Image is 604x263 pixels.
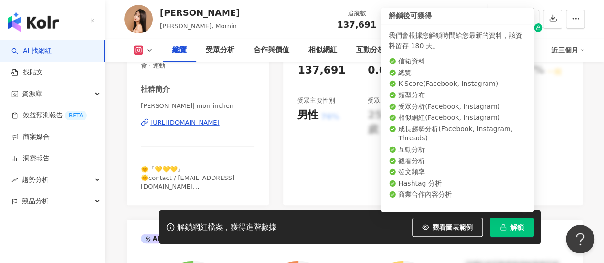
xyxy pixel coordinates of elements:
div: 互動分析 [356,44,385,56]
li: 信箱資料 [389,57,526,66]
li: 類型分布 [389,91,526,100]
div: 相似網紅 [308,44,337,56]
li: 商業合作內容分析 [389,190,526,200]
span: [PERSON_NAME]| morninchen [141,102,254,110]
button: 解鎖 [490,218,534,237]
a: searchAI 找網紅 [11,46,52,56]
li: 觀看分析 [389,157,526,166]
span: 🌞『💛💛💛』 🌞contact / [EMAIL_ADDRESS][DOMAIN_NAME] 🌞Facebook [141,166,234,199]
li: 成長趨勢分析 ( Facebook, Instagram, Threads ) [389,125,526,143]
li: 互動分析 [389,145,526,155]
img: logo [8,12,59,32]
div: 追蹤數 [337,9,376,18]
div: 解鎖後可獲得 [381,8,534,24]
span: 競品分析 [22,190,49,212]
div: 解鎖網紅檔案，獲得進階數據 [177,222,276,232]
span: rise [11,177,18,183]
div: 受眾主要性別 [297,96,335,105]
span: 觀看圖表範例 [433,223,473,231]
div: [PERSON_NAME] [160,7,240,19]
a: 效益預測報告BETA [11,111,87,120]
div: 合作與價值 [254,44,289,56]
a: 找貼文 [11,68,43,77]
span: 解鎖 [510,223,524,231]
li: Hashtag 分析 [389,179,526,189]
div: 0.01% [368,63,404,78]
li: 受眾分析 ( Facebook, Instagram ) [389,102,526,112]
div: 受眾分析 [206,44,234,56]
div: 我們會根據您解鎖時間給您最新的資料，該資料留存 180 天。 [389,30,526,51]
li: 發文頻率 [389,168,526,177]
div: 男性 [297,108,318,123]
img: KOL Avatar [124,5,153,33]
span: [PERSON_NAME], Mornin [160,22,237,30]
div: [URL][DOMAIN_NAME] [150,118,220,127]
li: 相似網紅 ( Facebook, Instagram ) [389,113,526,123]
a: [URL][DOMAIN_NAME] [141,118,254,127]
span: 趨勢分析 [22,169,49,190]
div: 社群簡介 [141,84,170,95]
div: 受眾主要年齡 [368,96,405,105]
div: 總覽 [172,44,187,56]
button: 觀看圖表範例 [412,218,483,237]
li: 總覽 [389,68,526,78]
a: 商案媒合 [11,132,50,142]
div: 137,691 [297,63,345,78]
a: 洞察報告 [11,154,50,163]
li: K-Score ( Facebook, Instagram ) [389,79,526,89]
span: 137,691 [337,20,376,30]
span: 資源庫 [22,83,42,105]
div: 近三個月 [551,42,585,58]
